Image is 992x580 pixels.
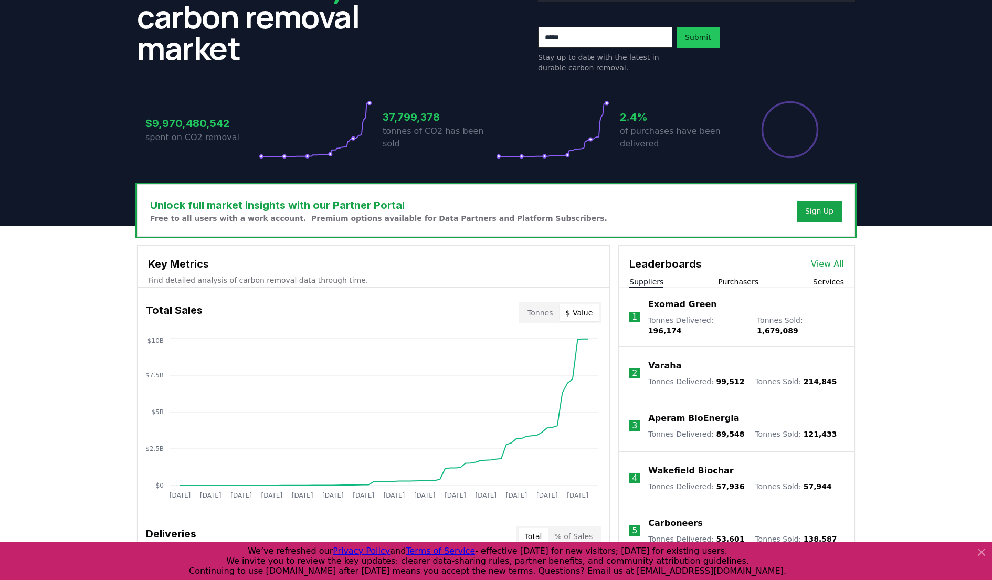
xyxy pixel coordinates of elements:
tspan: [DATE] [261,492,283,499]
a: Varaha [648,360,681,372]
a: Sign Up [805,206,833,216]
tspan: [DATE] [536,492,558,499]
p: Tonnes Sold : [757,315,844,336]
span: 53,601 [716,535,744,543]
tspan: $0 [156,482,164,489]
button: Tonnes [521,304,559,321]
tspan: [DATE] [506,492,527,499]
tspan: $2.5B [145,445,164,452]
h3: Leaderboards [629,256,702,272]
tspan: $7.5B [145,372,164,379]
a: Exomad Green [648,298,717,311]
a: Aperam BioEnergia [648,412,739,425]
button: % of Sales [548,528,599,545]
h3: Key Metrics [148,256,599,272]
p: of purchases have been delivered [620,125,733,150]
tspan: $5B [151,408,164,416]
tspan: [DATE] [567,492,588,499]
p: Tonnes Delivered : [648,315,746,336]
a: Carboneers [648,517,702,530]
tspan: [DATE] [353,492,374,499]
p: Tonnes Delivered : [648,534,744,544]
h3: Total Sales [146,302,203,323]
tspan: [DATE] [384,492,405,499]
h3: 2.4% [620,109,733,125]
button: Purchasers [718,277,758,287]
tspan: [DATE] [200,492,221,499]
button: Submit [677,27,720,48]
tspan: [DATE] [322,492,344,499]
tspan: [DATE] [230,492,252,499]
p: 5 [632,524,637,537]
span: 214,845 [804,377,837,386]
p: Tonnes Sold : [755,376,837,387]
span: 196,174 [648,326,682,335]
div: Percentage of sales delivered [761,100,819,159]
p: Stay up to date with the latest in durable carbon removal. [538,52,672,73]
a: Wakefield Biochar [648,465,733,477]
button: Total [519,528,548,545]
button: Services [813,277,844,287]
span: 99,512 [716,377,744,386]
p: Tonnes Sold : [755,534,837,544]
tspan: [DATE] [170,492,191,499]
h3: 37,799,378 [383,109,496,125]
p: Tonnes Sold : [755,481,831,492]
span: 121,433 [804,430,837,438]
p: tonnes of CO2 has been sold [383,125,496,150]
p: 4 [632,472,637,484]
p: Find detailed analysis of carbon removal data through time. [148,275,599,286]
button: $ Value [560,304,599,321]
button: Sign Up [797,201,842,222]
p: Free to all users with a work account. Premium options available for Data Partners and Platform S... [150,213,607,224]
span: 1,679,089 [757,326,798,335]
span: 57,936 [716,482,744,491]
button: Suppliers [629,277,663,287]
tspan: [DATE] [475,492,497,499]
p: Tonnes Delivered : [648,481,744,492]
span: 89,548 [716,430,744,438]
a: View All [811,258,844,270]
p: Tonnes Sold : [755,429,837,439]
tspan: $10B [147,337,164,344]
p: 3 [632,419,637,432]
span: 57,944 [804,482,832,491]
p: spent on CO2 removal [145,131,259,144]
h3: Unlock full market insights with our Partner Portal [150,197,607,213]
span: 138,587 [804,535,837,543]
p: 1 [632,311,637,323]
p: Tonnes Delivered : [648,429,744,439]
tspan: [DATE] [414,492,436,499]
h3: Deliveries [146,526,196,547]
h3: $9,970,480,542 [145,115,259,131]
p: Tonnes Delivered : [648,376,744,387]
tspan: [DATE] [292,492,313,499]
p: 2 [632,367,637,379]
tspan: [DATE] [445,492,466,499]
